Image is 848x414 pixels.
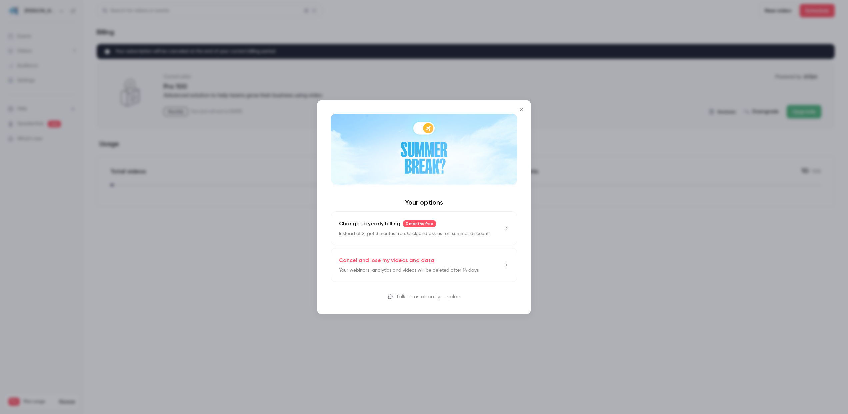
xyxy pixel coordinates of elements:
[331,198,517,206] h4: Your options
[339,256,434,264] p: Cancel and lose my videos and data
[515,103,528,116] button: Close
[339,267,479,274] p: Your webinars, analytics and videos will be deleted after 14 days
[339,220,400,228] span: Change to yearly billing
[339,230,490,237] p: Instead of 2, get 3 months free. Click and ask us for "summer discount"
[396,293,460,301] p: Talk to us about your plan
[403,220,436,227] span: 3 months free
[331,114,517,185] img: Summer Break
[331,293,517,301] a: Talk to us about your plan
